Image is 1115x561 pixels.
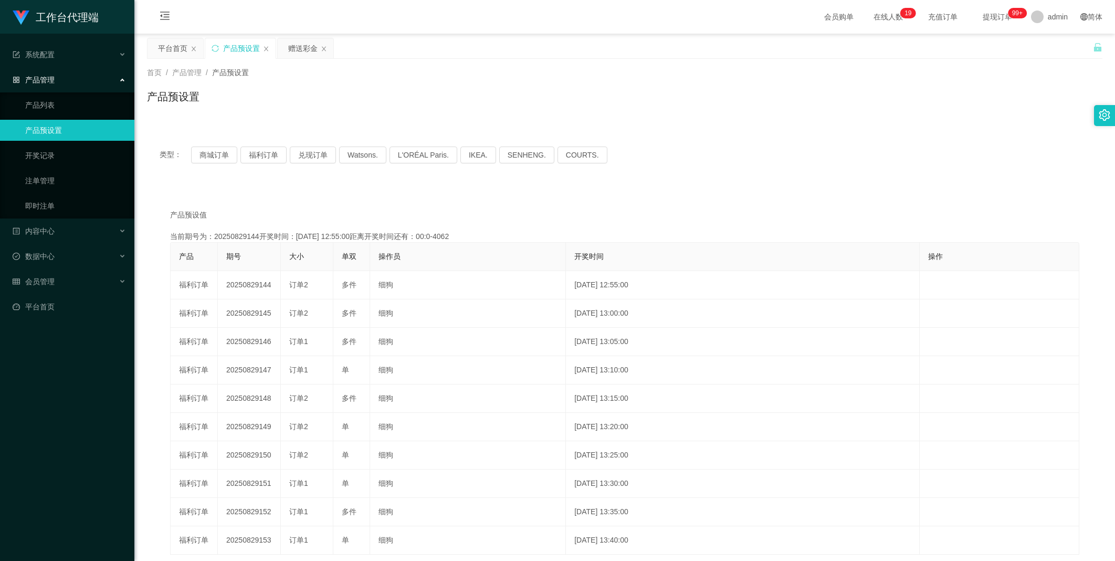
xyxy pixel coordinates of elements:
div: 产品预设置 [223,38,260,58]
span: 多件 [342,309,356,317]
span: 订单1 [289,337,308,346]
i: 图标: appstore-o [13,76,20,84]
td: 20250829152 [218,498,281,526]
a: 图标: dashboard平台首页 [13,296,126,317]
span: 订单2 [289,309,308,317]
span: 单 [342,536,349,544]
span: / [206,68,208,77]
span: 开奖时间 [574,252,604,261]
td: [DATE] 13:05:00 [566,328,920,356]
span: 操作 [928,252,943,261]
i: 图标: close [321,46,327,52]
span: 订单2 [289,280,308,289]
div: 平台首页 [158,38,187,58]
span: 产品管理 [13,76,55,84]
span: 产品预设置 [212,68,249,77]
td: [DATE] 13:25:00 [566,441,920,470]
td: 福利订单 [171,441,218,470]
td: [DATE] 13:40:00 [566,526,920,555]
td: [DATE] 13:15:00 [566,385,920,413]
td: 细狗 [370,441,566,470]
h1: 产品预设置 [147,89,199,105]
i: 图标: unlock [1093,43,1102,52]
td: 福利订单 [171,526,218,555]
td: 20250829148 [218,385,281,413]
td: 福利订单 [171,498,218,526]
span: 系统配置 [13,50,55,59]
td: 福利订单 [171,413,218,441]
td: 福利订单 [171,271,218,299]
span: 大小 [289,252,304,261]
i: 图标: form [13,51,20,58]
td: 细狗 [370,356,566,385]
td: 20250829146 [218,328,281,356]
span: 期号 [226,252,241,261]
i: 图标: table [13,278,20,285]
span: 提现订单 [977,13,1017,20]
span: 单 [342,366,349,374]
span: 单 [342,451,349,459]
span: 订单2 [289,451,308,459]
td: 细狗 [370,299,566,328]
a: 开奖记录 [25,145,126,166]
span: / [166,68,168,77]
td: [DATE] 12:55:00 [566,271,920,299]
i: 图标: close [191,46,197,52]
td: 福利订单 [171,385,218,413]
h1: 工作台代理端 [36,1,99,34]
td: 20250829147 [218,356,281,385]
td: 福利订单 [171,470,218,498]
button: Watsons. [339,147,386,163]
td: 细狗 [370,470,566,498]
p: 1 [904,8,908,18]
button: L'ORÉAL Paris. [390,147,457,163]
i: 图标: menu-fold [147,1,183,34]
td: 细狗 [370,385,566,413]
td: [DATE] 13:10:00 [566,356,920,385]
td: 细狗 [370,413,566,441]
td: 20250829151 [218,470,281,498]
i: 图标: global [1080,13,1088,20]
td: 20250829145 [218,299,281,328]
span: 单 [342,422,349,431]
a: 工作台代理端 [13,13,99,21]
button: 福利订单 [240,147,287,163]
td: 20250829149 [218,413,281,441]
span: 单双 [342,252,356,261]
td: 细狗 [370,271,566,299]
td: 福利订单 [171,299,218,328]
td: [DATE] 13:30:00 [566,470,920,498]
p: 9 [908,8,912,18]
sup: 19 [900,8,916,18]
span: 单 [342,479,349,487]
td: [DATE] 13:35:00 [566,498,920,526]
a: 注单管理 [25,170,126,191]
td: 20250829144 [218,271,281,299]
span: 多件 [342,507,356,516]
span: 订单1 [289,366,308,374]
img: logo.9652507e.png [13,11,29,25]
span: 类型： [160,147,191,163]
span: 充值订单 [923,13,963,20]
td: 20250829150 [218,441,281,470]
button: SENHENG. [499,147,554,163]
td: 福利订单 [171,356,218,385]
span: 多件 [342,280,356,289]
i: 图标: profile [13,227,20,235]
span: 多件 [342,337,356,346]
span: 产品预设值 [170,210,207,221]
sup: 1002 [1008,8,1027,18]
span: 产品管理 [172,68,202,77]
span: 会员管理 [13,277,55,286]
span: 订单1 [289,479,308,487]
td: [DATE] 13:00:00 [566,299,920,328]
div: 赠送彩金 [288,38,318,58]
button: 兑现订单 [290,147,336,163]
td: 福利订单 [171,328,218,356]
td: 细狗 [370,498,566,526]
td: 细狗 [370,526,566,555]
i: 图标: setting [1099,109,1110,121]
td: [DATE] 13:20:00 [566,413,920,441]
i: 图标: check-circle-o [13,253,20,260]
span: 订单2 [289,422,308,431]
